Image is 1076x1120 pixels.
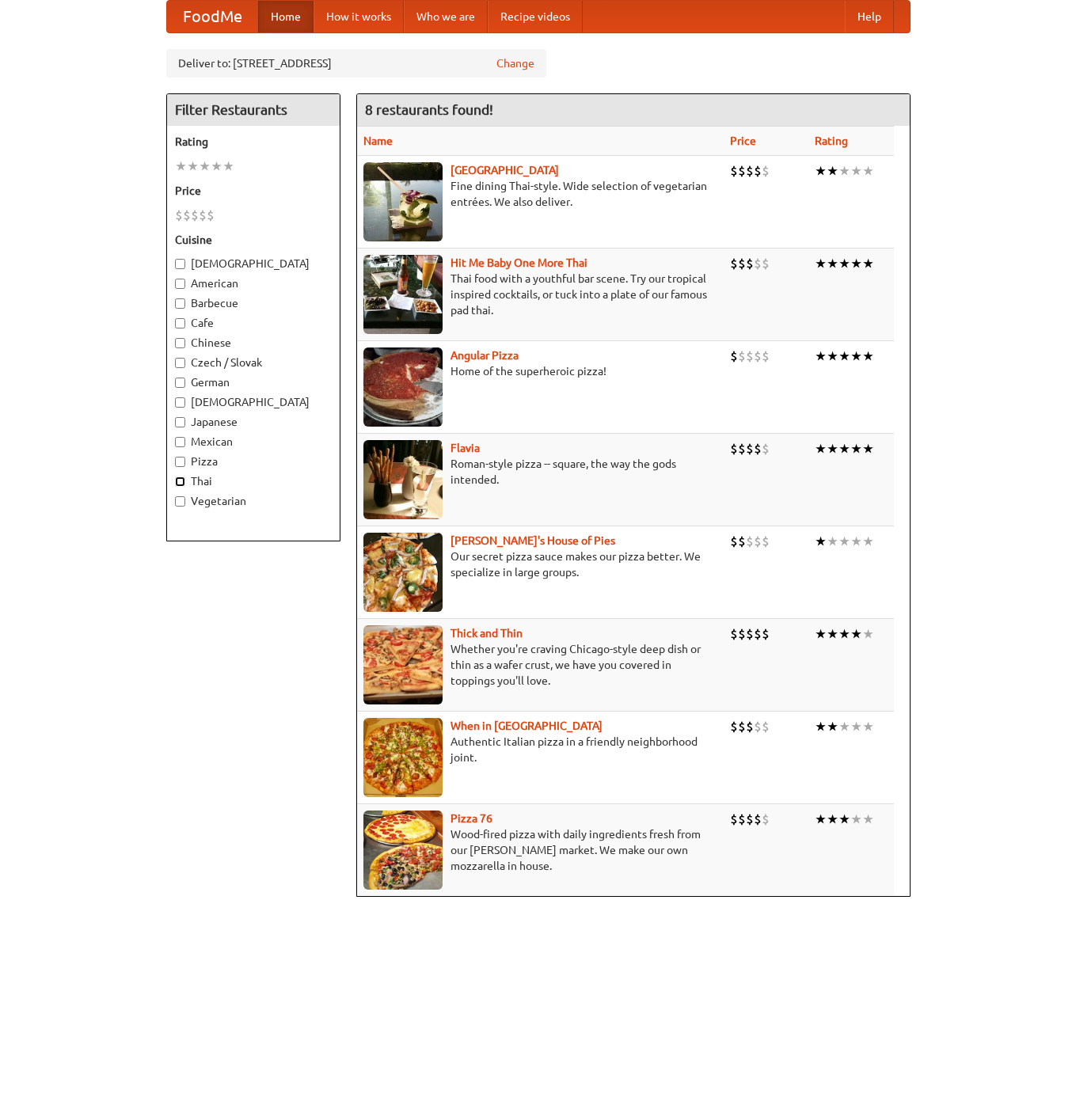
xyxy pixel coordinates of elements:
[738,625,746,643] li: $
[746,718,754,735] li: $
[404,1,488,32] a: Who we are
[175,338,185,348] input: Chinese
[746,533,754,550] li: $
[730,347,738,365] li: $
[363,625,443,704] img: thick.jpg
[838,255,850,272] li: ★
[363,718,443,797] img: wheninrome.jpg
[363,255,443,334] img: babythai.jpg
[762,533,770,550] li: $
[762,811,770,828] li: $
[730,440,738,457] li: $
[862,440,874,457] li: ★
[199,158,211,175] li: ★
[862,625,874,643] li: ★
[850,440,862,457] li: ★
[451,812,492,825] a: Pizza 76
[175,295,332,311] label: Barbecue
[175,275,332,291] label: American
[363,271,718,318] p: Thai food with a youthful bar scene. Try our tropical inspired cocktails, or tuck into a plate of...
[175,437,185,447] input: Mexican
[496,55,534,71] a: Change
[862,162,874,180] li: ★
[838,718,850,735] li: ★
[363,734,718,765] p: Authentic Italian pizza in a friendly neighborhood joint.
[827,440,838,457] li: ★
[365,102,493,117] ng-pluralize: 8 restaurants found!
[754,811,762,828] li: $
[827,533,838,550] li: ★
[199,207,207,224] li: $
[175,158,187,175] li: ★
[363,162,443,241] img: satay.jpg
[451,349,519,362] a: Angular Pizza
[451,719,603,732] a: When in [GEOGRAPHIC_DATA]
[762,347,770,365] li: $
[862,811,874,828] li: ★
[175,315,332,331] label: Cafe
[762,440,770,457] li: $
[175,397,185,408] input: [DEMOGRAPHIC_DATA]
[363,811,443,890] img: pizza76.jpg
[187,158,199,175] li: ★
[175,259,185,269] input: [DEMOGRAPHIC_DATA]
[363,549,718,580] p: Our secret pizza sauce makes our pizza better. We specialize in large groups.
[815,440,827,457] li: ★
[451,534,615,547] a: [PERSON_NAME]'s House of Pies
[850,255,862,272] li: ★
[175,134,332,150] h5: Rating
[175,298,185,309] input: Barbecue
[827,255,838,272] li: ★
[451,164,559,177] a: [GEOGRAPHIC_DATA]
[488,1,583,32] a: Recipe videos
[754,162,762,180] li: $
[175,374,332,390] label: German
[850,625,862,643] li: ★
[850,347,862,365] li: ★
[862,718,874,735] li: ★
[815,533,827,550] li: ★
[175,183,332,199] h5: Price
[175,279,185,289] input: American
[175,434,332,450] label: Mexican
[363,456,718,488] p: Roman-style pizza -- square, the way the gods intended.
[175,207,183,224] li: $
[815,811,827,828] li: ★
[167,1,258,32] a: FoodMe
[175,417,185,427] input: Japanese
[762,718,770,735] li: $
[827,162,838,180] li: ★
[363,363,718,379] p: Home of the superheroic pizza!
[363,178,718,210] p: Fine dining Thai-style. Wide selection of vegetarian entrées. We also deliver.
[207,207,215,224] li: $
[175,457,185,467] input: Pizza
[815,347,827,365] li: ★
[827,811,838,828] li: ★
[730,533,738,550] li: $
[746,162,754,180] li: $
[815,162,827,180] li: ★
[746,440,754,457] li: $
[850,718,862,735] li: ★
[730,135,756,147] a: Price
[738,347,746,365] li: $
[451,627,523,640] a: Thick and Thin
[850,811,862,828] li: ★
[738,440,746,457] li: $
[815,718,827,735] li: ★
[451,442,480,454] a: Flavia
[175,394,332,410] label: [DEMOGRAPHIC_DATA]
[838,625,850,643] li: ★
[827,347,838,365] li: ★
[815,625,827,643] li: ★
[363,641,718,689] p: Whether you're craving Chicago-style deep dish or thin as a wafer crust, we have you covered in t...
[175,493,332,509] label: Vegetarian
[738,718,746,735] li: $
[754,255,762,272] li: $
[838,811,850,828] li: ★
[730,625,738,643] li: $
